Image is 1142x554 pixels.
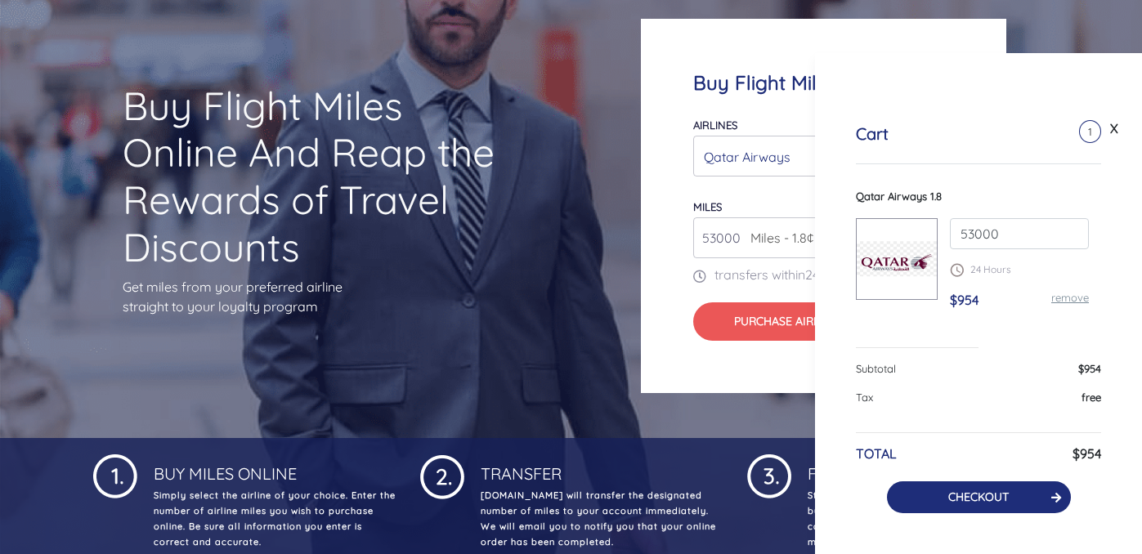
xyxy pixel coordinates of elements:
h4: Buy Flight Miles Online [693,71,954,95]
span: Qatar Airways 1.8 [856,190,942,203]
span: Tax [856,391,873,404]
h4: Transfer [477,451,723,484]
p: Simply select the airline of your choice. Enter the number of airline miles you wish to purchase ... [150,488,396,550]
img: schedule.png [950,263,964,277]
h1: Buy Flight Miles Online And Reap the Rewards of Travel Discounts [123,83,501,270]
span: free [1082,391,1101,404]
span: Miles - 1.8¢ per mile [742,228,866,248]
h4: Buy Miles Online [150,451,396,484]
button: Purchase Airline Miles$954.00 [693,302,954,341]
label: miles [693,200,722,213]
h4: Fly [804,451,1050,484]
p: [DOMAIN_NAME] will transfer the designated number of miles to your account immediately. We will e... [477,488,723,550]
span: Subtotal [856,362,896,375]
a: X [1106,116,1122,141]
img: qatar-airways.png [857,241,937,277]
img: 1 [420,451,464,499]
button: Qatar Airways [693,136,954,176]
div: Qatar Airways [704,141,934,172]
p: transfers within [693,265,954,284]
p: 24 Hours [950,262,1089,277]
h6: TOTAL [856,446,897,462]
p: Get miles from your preferred airline straight to your loyalty program [123,277,501,316]
button: CHECKOUT [887,481,1071,513]
span: $954 [950,292,979,308]
a: remove [1051,291,1089,304]
a: CHECKOUT [948,489,1009,504]
img: 1 [747,451,791,498]
img: 1 [93,451,137,498]
span: $954 [1078,362,1101,375]
h6: $954 [1073,446,1101,462]
span: 24 Hrs [805,266,844,283]
label: Airlines [693,118,737,132]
